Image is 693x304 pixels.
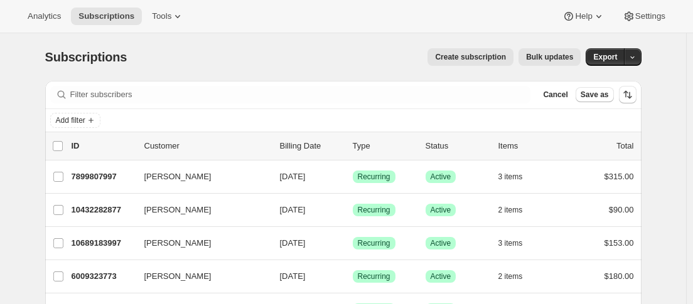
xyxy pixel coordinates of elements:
[78,11,134,21] span: Subscriptions
[280,172,306,181] span: [DATE]
[144,170,212,183] span: [PERSON_NAME]
[498,238,523,248] span: 3 items
[498,172,523,182] span: 3 items
[498,268,537,285] button: 2 items
[431,172,451,182] span: Active
[72,237,134,249] p: 10689183997
[137,200,262,220] button: [PERSON_NAME]
[137,167,262,187] button: [PERSON_NAME]
[144,237,212,249] span: [PERSON_NAME]
[586,48,625,66] button: Export
[70,86,531,103] input: Filter subscribers
[604,172,634,181] span: $315.00
[426,140,488,152] p: Status
[72,204,134,216] p: 10432282877
[431,271,451,281] span: Active
[358,205,390,215] span: Recurring
[498,271,523,281] span: 2 items
[72,140,634,152] div: IDCustomerBilling DateTypeStatusItemsTotal
[20,8,68,25] button: Analytics
[431,238,451,248] span: Active
[619,86,637,103] button: Sort the results
[144,270,212,283] span: [PERSON_NAME]
[581,90,609,100] span: Save as
[72,140,134,152] p: ID
[50,113,100,128] button: Add filter
[353,140,416,152] div: Type
[28,11,61,21] span: Analytics
[615,8,673,25] button: Settings
[435,52,506,62] span: Create subscription
[72,170,134,183] p: 7899807997
[616,140,633,152] p: Total
[555,8,612,25] button: Help
[576,87,614,102] button: Save as
[72,201,634,219] div: 10432282877[PERSON_NAME][DATE]SuccessRecurringSuccessActive2 items$90.00
[144,204,212,216] span: [PERSON_NAME]
[593,52,617,62] span: Export
[543,90,567,100] span: Cancel
[358,238,390,248] span: Recurring
[427,48,513,66] button: Create subscription
[498,140,561,152] div: Items
[609,205,634,214] span: $90.00
[604,238,634,248] span: $153.00
[575,11,592,21] span: Help
[144,140,270,152] p: Customer
[45,50,127,64] span: Subscriptions
[152,11,171,21] span: Tools
[137,233,262,253] button: [PERSON_NAME]
[498,201,537,219] button: 2 items
[280,238,306,248] span: [DATE]
[56,115,85,125] span: Add filter
[137,266,262,286] button: [PERSON_NAME]
[635,11,665,21] span: Settings
[538,87,572,102] button: Cancel
[280,205,306,214] span: [DATE]
[358,271,390,281] span: Recurring
[280,140,343,152] p: Billing Date
[498,205,523,215] span: 2 items
[431,205,451,215] span: Active
[72,270,134,283] p: 6009323773
[144,8,191,25] button: Tools
[604,271,634,281] span: $180.00
[71,8,142,25] button: Subscriptions
[518,48,581,66] button: Bulk updates
[358,172,390,182] span: Recurring
[498,234,537,252] button: 3 items
[72,168,634,186] div: 7899807997[PERSON_NAME][DATE]SuccessRecurringSuccessActive3 items$315.00
[72,268,634,285] div: 6009323773[PERSON_NAME][DATE]SuccessRecurringSuccessActive2 items$180.00
[280,271,306,281] span: [DATE]
[498,168,537,186] button: 3 items
[526,52,573,62] span: Bulk updates
[72,234,634,252] div: 10689183997[PERSON_NAME][DATE]SuccessRecurringSuccessActive3 items$153.00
